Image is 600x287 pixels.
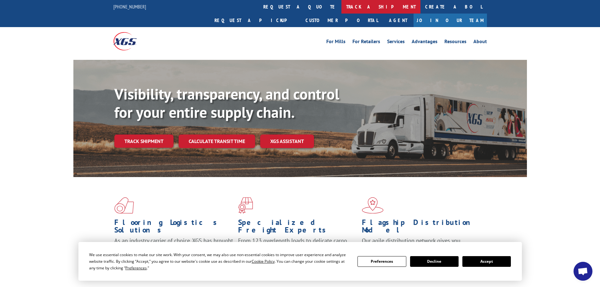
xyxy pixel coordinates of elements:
[412,39,437,46] a: Advantages
[326,39,346,46] a: For Mills
[114,219,233,237] h1: Flooring Logistics Solutions
[125,265,147,271] span: Preferences
[252,259,275,264] span: Cookie Policy
[414,14,487,27] a: Join Our Team
[357,256,406,267] button: Preferences
[114,135,174,148] a: Track shipment
[301,14,383,27] a: Customer Portal
[114,237,233,259] span: As an industry carrier of choice, XGS has brought innovation and dedication to flooring logistics...
[362,197,384,214] img: xgs-icon-flagship-distribution-model-red
[352,39,380,46] a: For Retailers
[574,262,592,281] a: Open chat
[473,39,487,46] a: About
[444,39,466,46] a: Resources
[362,219,481,237] h1: Flagship Distribution Model
[238,219,357,237] h1: Specialized Freight Experts
[89,251,350,271] div: We use essential cookies to make our site work. With your consent, we may also use non-essential ...
[387,39,405,46] a: Services
[78,242,522,281] div: Cookie Consent Prompt
[410,256,459,267] button: Decline
[210,14,301,27] a: Request a pickup
[383,14,414,27] a: Agent
[114,197,134,214] img: xgs-icon-total-supply-chain-intelligence-red
[362,237,478,252] span: Our agile distribution network gives you nationwide inventory management on demand.
[238,237,357,265] p: From 123 overlength loads to delicate cargo, our experienced staff knows the best way to move you...
[113,3,146,10] a: [PHONE_NUMBER]
[260,135,314,148] a: XGS ASSISTANT
[179,135,255,148] a: Calculate transit time
[238,197,253,214] img: xgs-icon-focused-on-flooring-red
[462,256,511,267] button: Accept
[114,84,339,122] b: Visibility, transparency, and control for your entire supply chain.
